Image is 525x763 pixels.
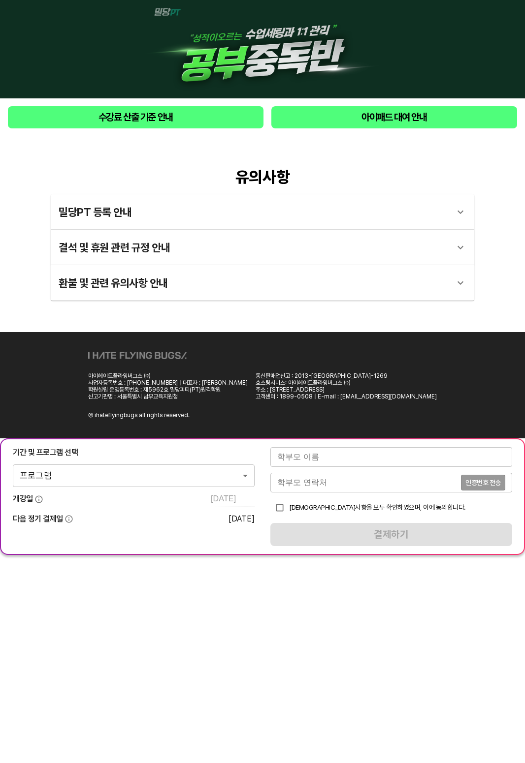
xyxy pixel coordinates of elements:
[88,372,248,379] div: 아이헤이트플라잉버그스 ㈜
[88,386,248,393] div: 학원설립 운영등록번호 : 제5962호 밀당피티(PT)원격학원
[256,372,437,379] div: 통신판매업신고 : 2013-[GEOGRAPHIC_DATA]-1269
[256,393,437,400] div: 고객센터 : 1899-0508 | E-mail : [EMAIL_ADDRESS][DOMAIN_NAME]
[88,379,248,386] div: 사업자등록번호 : [PHONE_NUMBER] | 대표자 : [PERSON_NAME]
[13,447,255,458] div: 기간 및 프로그램 선택
[270,447,512,467] input: 학부모 이름을 입력해주세요
[279,110,509,124] span: 아이패드 대여 안내
[51,230,474,265] div: 결석 및 휴원 관련 규정 안내
[88,412,190,419] div: Ⓒ ihateflyingbugs all rights reserved.
[8,106,263,128] button: 수강료 산출 기준 안내
[59,271,449,295] div: 환불 및 관련 유의사항 안내
[16,110,256,124] span: 수강료 산출 기준 안내
[144,8,381,91] img: 1
[59,236,449,259] div: 결석 및 휴원 관련 규정 안내
[13,464,255,487] div: 프로그램
[88,393,248,400] div: 신고기관명 : 서울특별시 남부교육지원청
[51,194,474,230] div: 밀당PT 등록 안내
[13,493,33,504] span: 개강일
[289,503,465,511] span: [DEMOGRAPHIC_DATA]사항을 모두 확인하였으며, 이에 동의합니다.
[59,200,449,224] div: 밀당PT 등록 안내
[270,473,461,492] input: 학부모 연락처를 입력해주세요
[229,514,255,523] div: [DATE]
[51,168,474,186] div: 유의사항
[271,106,517,128] button: 아이패드 대여 안내
[13,514,63,524] span: 다음 정기 결제일
[51,265,474,301] div: 환불 및 관련 유의사항 안내
[256,386,437,393] div: 주소 : [STREET_ADDRESS]
[256,379,437,386] div: 호스팅서비스: 아이헤이트플라잉버그스 ㈜
[88,352,187,359] img: ihateflyingbugs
